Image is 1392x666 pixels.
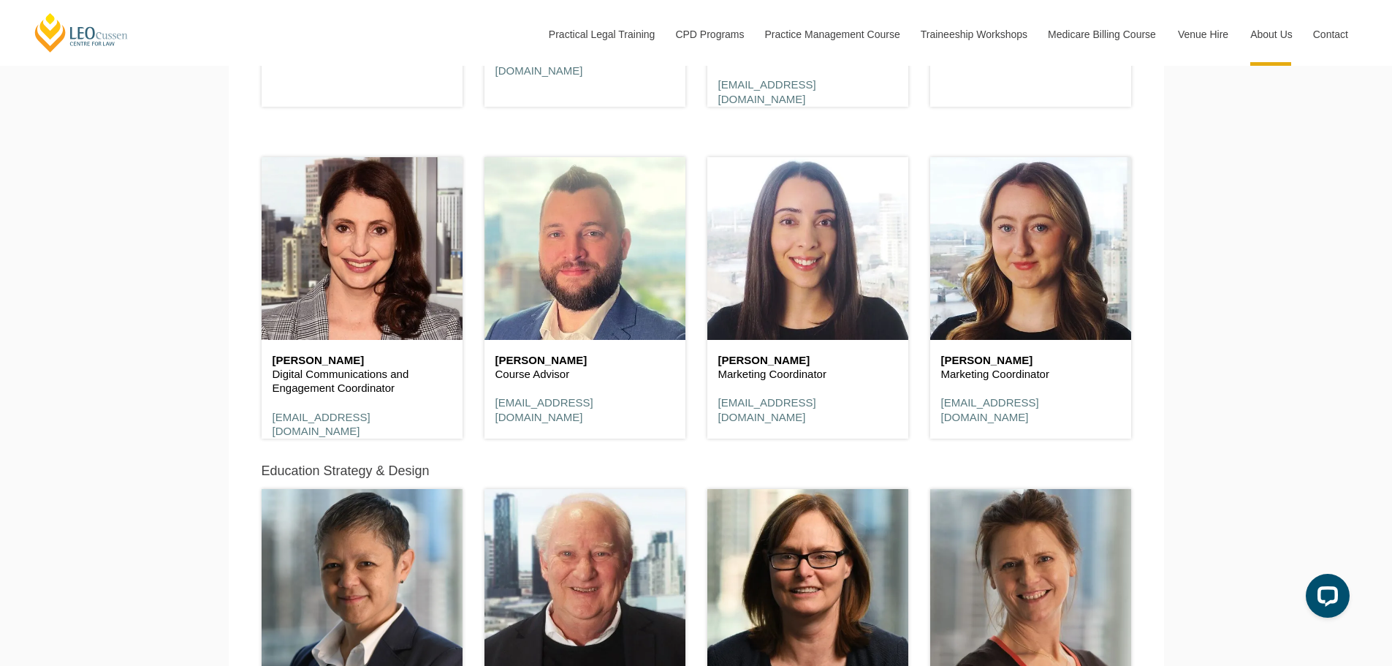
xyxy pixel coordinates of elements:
a: Venue Hire [1167,3,1239,66]
a: Contact [1302,3,1359,66]
h6: [PERSON_NAME] [273,355,452,367]
p: Marketing Coordinator [941,367,1120,382]
h6: [PERSON_NAME] [941,355,1120,367]
p: Marketing Coordinator [718,367,897,382]
a: [EMAIL_ADDRESS][DOMAIN_NAME] [718,396,816,423]
p: Digital Communications and Engagement Coordinator [273,367,452,396]
h6: [PERSON_NAME] [495,355,674,367]
a: CPD Programs [664,3,753,66]
h6: [PERSON_NAME] [718,355,897,367]
a: Practical Legal Training [538,3,665,66]
a: Practice Management Course [754,3,910,66]
a: About Us [1239,3,1302,66]
a: Medicare Billing Course [1037,3,1167,66]
a: [EMAIL_ADDRESS][DOMAIN_NAME] [718,78,816,105]
a: Traineeship Workshops [910,3,1037,66]
a: [PERSON_NAME] Centre for Law [33,12,130,53]
a: [EMAIL_ADDRESS][DOMAIN_NAME] [941,396,1039,423]
iframe: LiveChat chat widget [1294,568,1355,629]
a: [EMAIL_ADDRESS][DOMAIN_NAME] [273,411,370,438]
a: [EMAIL_ADDRESS][DOMAIN_NAME] [495,396,593,423]
a: [EMAIL_ADDRESS][DOMAIN_NAME] [495,50,593,77]
p: Course Advisor [495,367,674,382]
h5: Education Strategy & Design [262,464,430,479]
